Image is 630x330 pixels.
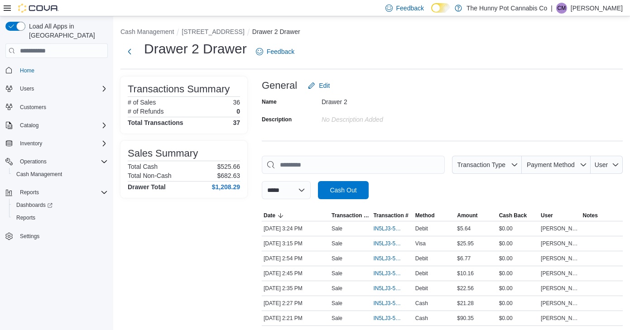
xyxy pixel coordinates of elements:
[128,148,198,159] h3: Sales Summary
[497,283,539,294] div: $0.00
[20,140,42,147] span: Inventory
[2,137,111,150] button: Inventory
[120,28,174,35] button: Cash Management
[541,240,579,247] span: [PERSON_NAME]
[20,67,34,74] span: Home
[551,3,553,14] p: |
[373,300,402,307] span: IN5LJ3-5954187
[497,210,539,221] button: Cash Back
[262,80,297,91] h3: General
[13,212,108,223] span: Reports
[16,171,62,178] span: Cash Management
[262,268,330,279] div: [DATE] 2:45 PM
[373,315,402,322] span: IN5LJ3-5954143
[128,119,183,126] h4: Total Transactions
[330,186,356,195] span: Cash Out
[319,81,330,90] span: Edit
[252,43,298,61] a: Feedback
[457,161,505,168] span: Transaction Type
[541,285,579,292] span: [PERSON_NAME]
[591,156,623,174] button: User
[267,47,294,56] span: Feedback
[217,172,240,179] p: $682.63
[539,210,581,221] button: User
[318,181,369,199] button: Cash Out
[13,200,108,210] span: Dashboards
[415,315,428,322] span: Cash
[457,285,474,292] span: $22.56
[16,138,46,149] button: Inventory
[128,84,230,95] h3: Transactions Summary
[16,201,53,209] span: Dashboards
[457,270,474,277] span: $10.16
[457,300,474,307] span: $21.28
[332,212,370,219] span: Transaction Type
[262,283,330,294] div: [DATE] 2:35 PM
[20,122,38,129] span: Catalog
[558,3,566,14] span: CM
[373,238,411,249] button: IN5LJ3-5954555
[457,240,474,247] span: $25.95
[373,270,402,277] span: IN5LJ3-5954313
[455,210,497,221] button: Amount
[128,108,164,115] h6: # of Refunds
[373,253,411,264] button: IN5LJ3-5954385
[217,163,240,170] p: $525.66
[415,240,426,247] span: Visa
[373,298,411,309] button: IN5LJ3-5954187
[264,212,275,219] span: Date
[25,22,108,40] span: Load All Apps in [GEOGRAPHIC_DATA]
[522,156,591,174] button: Payment Method
[497,298,539,309] div: $0.00
[16,64,108,76] span: Home
[541,225,579,232] span: [PERSON_NAME]
[9,168,111,181] button: Cash Management
[332,285,342,292] p: Sale
[2,82,111,95] button: Users
[371,210,413,221] button: Transaction #
[252,28,300,35] button: Drawer 2 Drawer
[304,77,333,95] button: Edit
[332,300,342,307] p: Sale
[415,212,435,219] span: Method
[373,225,402,232] span: IN5LJ3-5954624
[16,120,42,131] button: Catalog
[262,298,330,309] div: [DATE] 2:27 PM
[20,233,39,240] span: Settings
[457,315,474,322] span: $90.35
[373,255,402,262] span: IN5LJ3-5954385
[457,225,471,232] span: $5.64
[20,85,34,92] span: Users
[330,210,371,221] button: Transaction Type
[415,225,428,232] span: Debit
[595,161,608,168] span: User
[373,212,408,219] span: Transaction #
[541,255,579,262] span: [PERSON_NAME]
[20,189,39,196] span: Reports
[128,172,172,179] h6: Total Non-Cash
[16,156,108,167] span: Operations
[262,116,292,123] label: Description
[415,300,428,307] span: Cash
[5,60,108,266] nav: Complex example
[541,270,579,277] span: [PERSON_NAME]
[373,240,402,247] span: IN5LJ3-5954555
[541,300,579,307] span: [PERSON_NAME]
[332,270,342,277] p: Sale
[16,101,108,113] span: Customers
[262,156,445,174] input: This is a search bar. As you type, the results lower in the page will automatically filter.
[233,119,240,126] h4: 37
[332,225,342,232] p: Sale
[262,223,330,234] div: [DATE] 3:24 PM
[583,212,598,219] span: Notes
[18,4,59,13] img: Cova
[322,112,443,123] div: No Description added
[373,285,402,292] span: IN5LJ3-5954245
[128,163,158,170] h6: Total Cash
[262,253,330,264] div: [DATE] 2:54 PM
[499,212,527,219] span: Cash Back
[452,156,522,174] button: Transaction Type
[497,253,539,264] div: $0.00
[415,285,428,292] span: Debit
